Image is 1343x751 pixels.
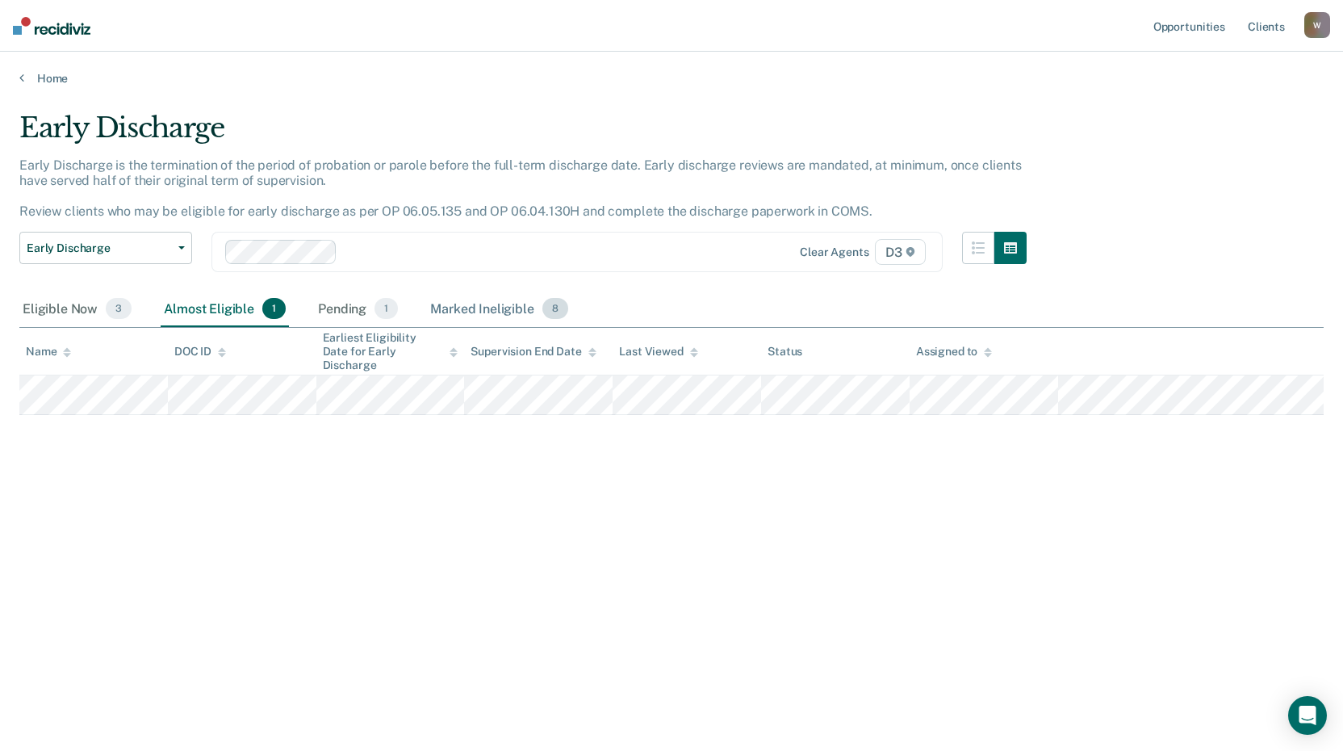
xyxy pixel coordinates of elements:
div: Marked Ineligible8 [427,292,571,327]
a: Home [19,71,1324,86]
div: Earliest Eligibility Date for Early Discharge [323,331,458,371]
button: W [1304,12,1330,38]
div: Early Discharge [19,111,1027,157]
div: Last Viewed [619,345,697,359]
div: Status [768,345,802,359]
div: Pending1 [315,292,401,327]
div: Assigned to [916,345,992,359]
img: Recidiviz [13,17,90,35]
span: 1 [262,298,286,319]
div: Name [26,345,71,359]
span: 3 [106,298,132,319]
span: 8 [542,298,568,319]
span: 1 [374,298,398,319]
p: Early Discharge is the termination of the period of probation or parole before the full-term disc... [19,157,1022,220]
div: Clear agents [800,245,868,259]
span: D3 [875,239,926,265]
div: Almost Eligible1 [161,292,289,327]
div: DOC ID [174,345,226,359]
button: Early Discharge [19,232,192,264]
div: Supervision End Date [471,345,596,359]
div: Open Intercom Messenger [1288,696,1327,735]
div: Eligible Now3 [19,292,135,327]
span: Early Discharge [27,241,172,255]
